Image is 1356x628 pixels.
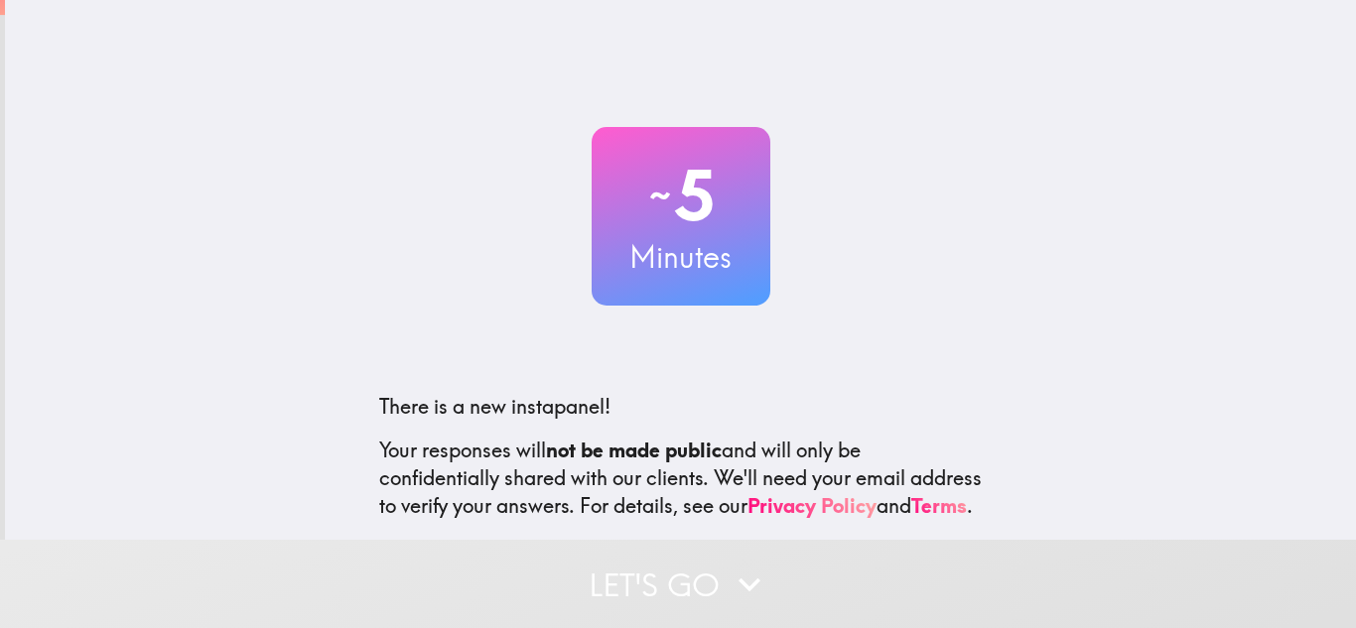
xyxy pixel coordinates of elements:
[911,493,967,518] a: Terms
[379,437,983,520] p: Your responses will and will only be confidentially shared with our clients. We'll need your emai...
[592,236,770,278] h3: Minutes
[379,394,610,419] span: There is a new instapanel!
[592,155,770,236] h2: 5
[379,536,983,591] p: This invite is exclusively for you, please do not share it. Complete it soon because spots are li...
[646,166,674,225] span: ~
[546,438,722,462] b: not be made public
[747,493,877,518] a: Privacy Policy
